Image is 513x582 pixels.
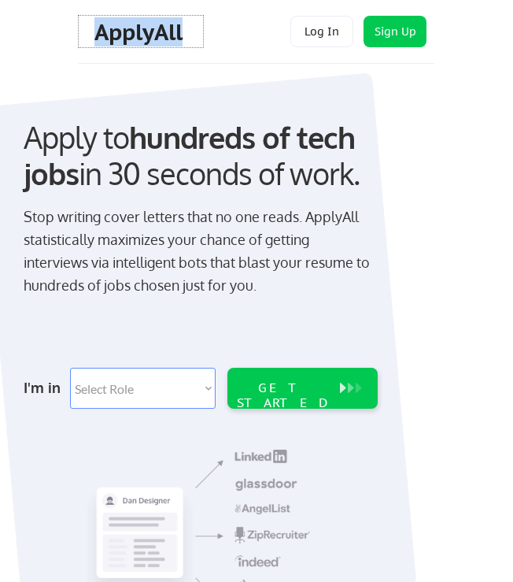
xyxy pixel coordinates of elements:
div: I'm in [24,375,62,400]
div: Stop writing cover letters that no one reads. ApplyAll statistically maximizes your chance of get... [24,206,371,296]
strong: hundreds of tech jobs [24,118,362,192]
div: Apply to in 30 seconds of work. [24,120,371,191]
div: ApplyAll [94,19,187,46]
button: Sign Up [364,16,426,47]
div: GET STARTED [234,380,334,410]
button: Log In [290,16,353,47]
